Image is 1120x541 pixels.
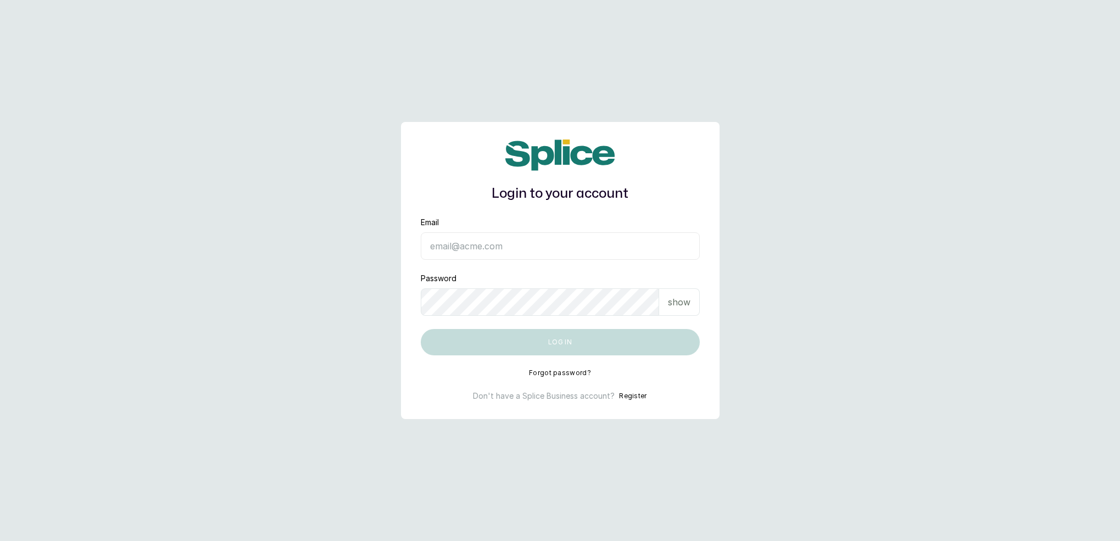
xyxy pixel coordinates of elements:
input: email@acme.com [421,232,700,260]
p: show [668,295,690,309]
label: Password [421,273,456,284]
p: Don't have a Splice Business account? [473,391,615,401]
label: Email [421,217,439,228]
button: Forgot password? [529,369,591,377]
button: Register [619,391,647,401]
button: Log in [421,329,700,355]
h1: Login to your account [421,184,700,204]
